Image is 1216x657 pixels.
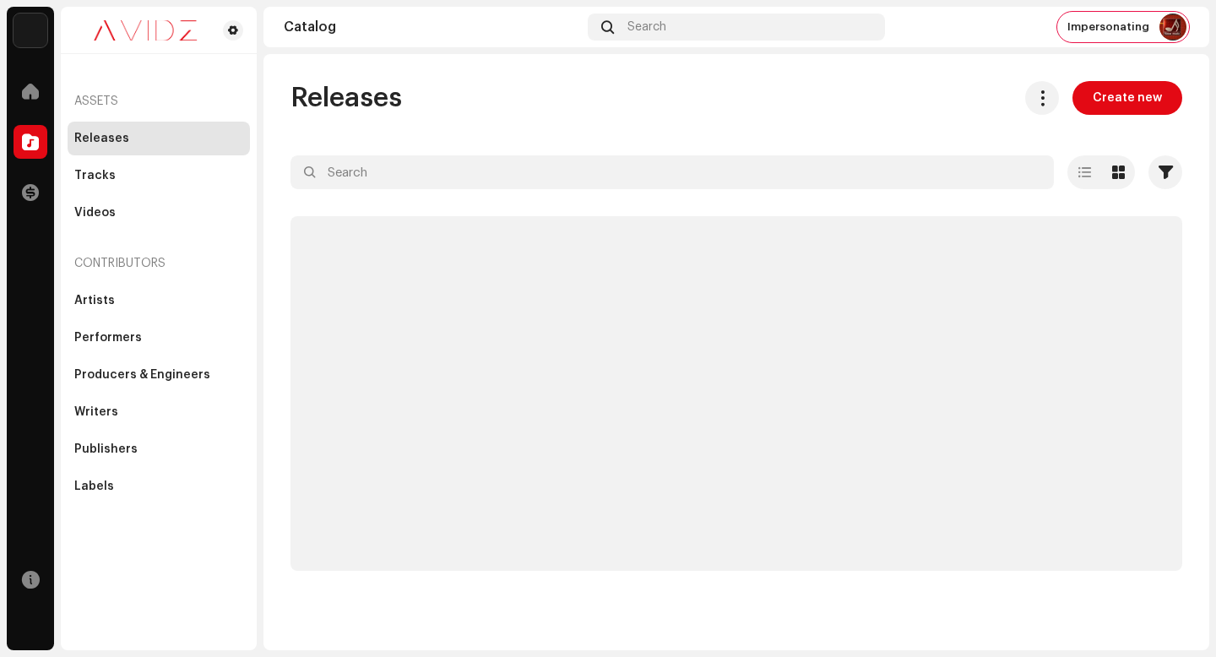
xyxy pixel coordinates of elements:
div: Videos [74,206,116,220]
span: Releases [290,81,402,115]
div: Publishers [74,443,138,456]
div: Artists [74,294,115,307]
span: Impersonating [1067,20,1149,34]
div: Performers [74,331,142,345]
img: 0c631eef-60b6-411a-a233-6856366a70de [74,20,216,41]
re-m-nav-item: Writers [68,395,250,429]
div: Releases [74,132,129,145]
div: Writers [74,405,118,419]
div: Labels [74,480,114,493]
div: Tracks [74,169,116,182]
div: Catalog [284,20,581,34]
input: Search [290,155,1054,189]
re-m-nav-item: Videos [68,196,250,230]
span: Create new [1093,81,1162,115]
re-a-nav-header: Contributors [68,243,250,284]
re-a-nav-header: Assets [68,81,250,122]
re-m-nav-item: Labels [68,470,250,503]
re-m-nav-item: Tracks [68,159,250,193]
re-m-nav-item: Artists [68,284,250,318]
button: Create new [1072,81,1182,115]
div: Producers & Engineers [74,368,210,382]
re-m-nav-item: Releases [68,122,250,155]
re-m-nav-item: Publishers [68,432,250,466]
span: Search [627,20,666,34]
re-m-nav-item: Producers & Engineers [68,358,250,392]
re-m-nav-item: Performers [68,321,250,355]
img: 10d72f0b-d06a-424f-aeaa-9c9f537e57b6 [14,14,47,47]
img: ee241a67-4393-49e8-9e7e-ebcd88b9d309 [1159,14,1186,41]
